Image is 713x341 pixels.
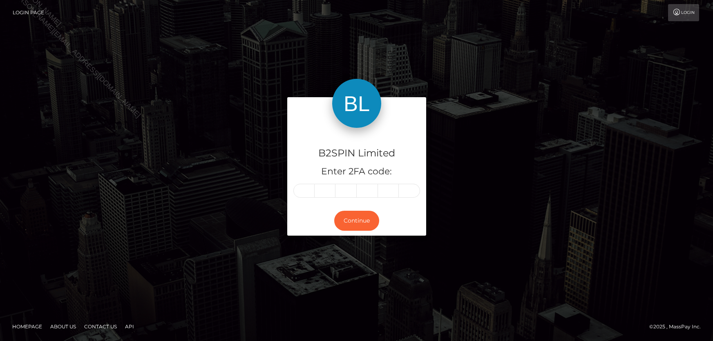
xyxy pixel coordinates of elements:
[332,79,381,128] img: B2SPIN Limited
[122,320,137,333] a: API
[47,320,79,333] a: About Us
[293,146,420,160] h4: B2SPIN Limited
[649,322,707,331] div: © 2025 , MassPay Inc.
[9,320,45,333] a: Homepage
[668,4,699,21] a: Login
[13,4,44,21] a: Login Page
[293,165,420,178] h5: Enter 2FA code:
[81,320,120,333] a: Contact Us
[334,211,379,231] button: Continue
